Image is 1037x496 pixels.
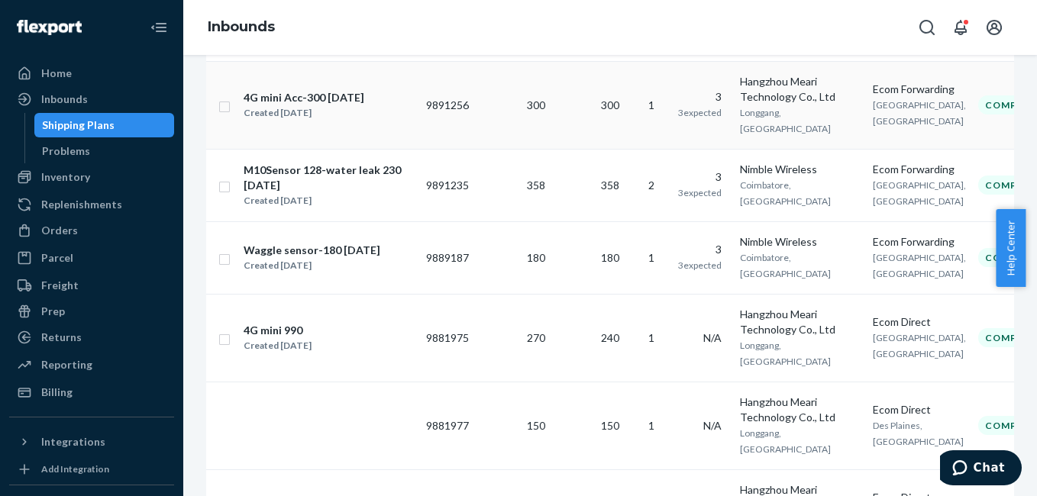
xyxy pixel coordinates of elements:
[873,162,966,177] div: Ecom Forwarding
[648,179,654,192] span: 2
[527,179,545,192] span: 358
[673,169,722,185] div: 3
[601,331,619,344] span: 240
[244,258,380,273] div: Created [DATE]
[678,259,722,271] span: 3 expected
[144,12,174,43] button: Close Navigation
[940,450,1022,488] iframe: Opens a widget where you can chat to one of our agents
[420,149,475,221] td: 9891235
[601,251,619,264] span: 180
[678,107,722,118] span: 3 expected
[740,234,861,250] div: Nimble Wireless
[41,66,72,81] div: Home
[648,98,654,111] span: 1
[740,107,831,134] span: Longgang, [GEOGRAPHIC_DATA]
[420,382,475,469] td: 9881977
[873,234,966,250] div: Ecom Forwarding
[420,61,475,149] td: 9891256
[42,118,115,133] div: Shipping Plans
[678,187,722,198] span: 3 expected
[527,419,545,432] span: 150
[41,197,122,212] div: Replenishments
[601,419,619,432] span: 150
[873,402,966,417] div: Ecom Direct
[41,250,73,266] div: Parcel
[208,18,275,35] a: Inbounds
[9,353,174,377] a: Reporting
[740,340,831,367] span: Longgang, [GEOGRAPHIC_DATA]
[703,419,722,432] span: N/A
[673,242,722,257] div: 3
[244,193,413,208] div: Created [DATE]
[9,192,174,217] a: Replenishments
[9,325,174,349] a: Returns
[873,332,966,359] span: [GEOGRAPHIC_DATA], [GEOGRAPHIC_DATA]
[740,427,831,455] span: Longgang, [GEOGRAPHIC_DATA]
[9,218,174,243] a: Orders
[420,294,475,382] td: 9881975
[9,430,174,454] button: Integrations
[41,92,88,107] div: Inbounds
[244,90,364,105] div: 4G mini Acc-300 [DATE]
[873,82,966,97] div: Ecom Forwarding
[912,12,942,43] button: Open Search Box
[996,209,1026,287] button: Help Center
[945,12,976,43] button: Open notifications
[9,273,174,298] a: Freight
[873,314,966,330] div: Ecom Direct
[527,251,545,264] span: 180
[41,357,92,372] div: Reporting
[244,323,312,338] div: 4G mini 990
[9,246,174,270] a: Parcel
[873,99,966,127] span: [GEOGRAPHIC_DATA], [GEOGRAPHIC_DATA]
[9,299,174,324] a: Prep
[17,20,82,35] img: Flexport logo
[873,420,964,447] span: Des Plaines, [GEOGRAPHIC_DATA]
[244,163,413,193] div: M10Sensor 128-water leak 230 [DATE]
[601,98,619,111] span: 300
[873,252,966,279] span: [GEOGRAPHIC_DATA], [GEOGRAPHIC_DATA]
[420,221,475,294] td: 9889187
[244,243,380,258] div: Waggle sensor-180 [DATE]
[34,139,175,163] a: Problems
[41,385,73,400] div: Billing
[244,338,312,353] div: Created [DATE]
[42,143,90,159] div: Problems
[41,169,90,185] div: Inventory
[9,61,174,85] a: Home
[740,74,861,105] div: Hangzhou Meari Technology Co., Ltd
[41,462,109,475] div: Add Integration
[873,179,966,207] span: [GEOGRAPHIC_DATA], [GEOGRAPHIC_DATA]
[648,251,654,264] span: 1
[195,5,287,50] ol: breadcrumbs
[979,12,1010,43] button: Open account menu
[601,179,619,192] span: 358
[648,419,654,432] span: 1
[648,331,654,344] span: 1
[41,278,79,293] div: Freight
[9,460,174,478] a: Add Integration
[34,113,175,137] a: Shipping Plans
[740,162,861,177] div: Nimble Wireless
[41,223,78,238] div: Orders
[527,331,545,344] span: 270
[9,165,174,189] a: Inventory
[244,105,364,121] div: Created [DATE]
[9,87,174,111] a: Inbounds
[9,380,174,404] a: Billing
[740,252,831,279] span: Coimbatore, [GEOGRAPHIC_DATA]
[527,98,545,111] span: 300
[41,434,105,449] div: Integrations
[673,89,722,105] div: 3
[703,331,722,344] span: N/A
[740,179,831,207] span: Coimbatore, [GEOGRAPHIC_DATA]
[41,330,82,345] div: Returns
[41,304,65,319] div: Prep
[740,307,861,337] div: Hangzhou Meari Technology Co., Ltd
[740,395,861,425] div: Hangzhou Meari Technology Co., Ltd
